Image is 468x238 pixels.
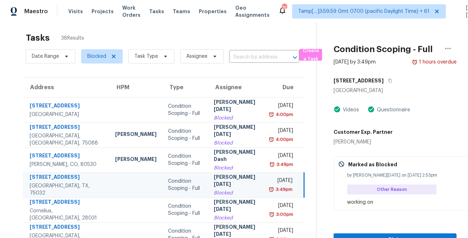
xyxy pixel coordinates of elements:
[134,53,158,60] span: Task Type
[275,161,293,168] div: 3:49pm
[338,161,345,167] img: Gray Cancel Icon
[269,211,275,218] img: Overdue Alarm Icon
[375,106,410,113] div: Questionnaire
[384,74,393,87] button: Copy Address
[341,106,359,113] div: Videos
[208,77,267,97] th: Assignee
[92,8,114,15] span: Projects
[418,59,457,66] div: 1 hours overdue
[269,186,274,193] img: Overdue Alarm Icon
[199,8,227,15] span: Properties
[23,77,109,97] th: Address
[299,49,322,61] button: Create a Task
[334,138,393,146] div: [PERSON_NAME]
[26,34,50,41] h2: Tasks
[168,128,202,142] div: Condition Scoping - Full
[30,123,104,132] div: [STREET_ADDRESS]
[275,211,293,218] div: 3:00pm
[30,182,104,197] div: [GEOGRAPHIC_DATA], TX, 75032
[282,4,287,11] div: 757
[274,186,292,193] div: 3:49pm
[377,186,410,193] span: Other Reason
[68,8,83,15] span: Visits
[412,59,418,66] img: Overdue Alarm Icon
[214,148,261,164] div: [PERSON_NAME] Dash
[214,189,261,197] div: Blocked
[122,4,141,19] span: Work Orders
[30,161,104,168] div: [PERSON_NAME], CO, 80530
[269,161,275,168] img: Overdue Alarm Icon
[162,77,208,97] th: Type
[334,59,376,66] div: [DATE] by 3:49pm
[269,111,274,118] img: Overdue Alarm Icon
[30,223,104,232] div: [STREET_ADDRESS]
[24,8,48,15] span: Maestro
[334,46,433,53] h2: Condition Scoping - Full
[61,35,84,42] span: 38 Results
[30,111,104,118] div: [GEOGRAPHIC_DATA]
[168,103,202,117] div: Condition Scoping - Full
[214,173,261,189] div: [PERSON_NAME][DATE]
[272,202,293,211] div: [DATE]
[214,115,261,122] div: Blocked
[235,4,270,19] span: Geo Assignments
[229,52,279,63] input: Search by address
[109,77,162,97] th: HPM
[115,156,157,164] div: [PERSON_NAME]
[290,52,300,62] button: Open
[269,136,274,143] img: Overdue Alarm Icon
[214,214,261,222] div: Blocked
[334,87,457,94] div: [GEOGRAPHIC_DATA]
[214,198,261,214] div: [PERSON_NAME][DATE]
[214,140,261,147] div: Blocked
[272,102,293,111] div: [DATE]
[274,111,293,118] div: 4:00pm
[30,152,104,161] div: [STREET_ADDRESS]
[348,161,397,168] p: Marked as Blocked
[30,173,104,182] div: [STREET_ADDRESS]
[303,47,319,63] span: Create a Task
[272,152,293,161] div: [DATE]
[272,227,293,236] div: [DATE]
[298,8,429,15] span: Tamp[…]3:59:59 Gmt 0700 (pacific Daylight Time) + 61
[214,98,261,115] div: [PERSON_NAME][DATE]
[32,53,59,60] span: Date Range
[149,9,164,14] span: Tasks
[30,207,104,222] div: Cornelius, [GEOGRAPHIC_DATA], 28031
[334,128,393,136] h5: Customer Exp. Partner
[115,131,157,140] div: [PERSON_NAME]
[214,164,261,172] div: Blocked
[87,53,106,60] span: Blocked
[168,203,202,217] div: Condition Scoping - Full
[334,106,341,113] img: Artifact Present Icon
[30,198,104,207] div: [STREET_ADDRESS]
[168,153,202,167] div: Condition Scoping - Full
[272,177,292,186] div: [DATE]
[334,77,384,84] h5: [STREET_ADDRESS]
[368,106,375,113] img: Artifact Present Icon
[168,178,202,192] div: Condition Scoping - Full
[266,77,304,97] th: Due
[173,8,190,15] span: Teams
[30,132,104,147] div: [GEOGRAPHIC_DATA], [GEOGRAPHIC_DATA], 75088
[274,136,293,143] div: 4:00pm
[214,123,261,140] div: [PERSON_NAME][DATE]
[186,53,207,60] span: Assignee
[30,102,104,111] div: [STREET_ADDRESS]
[272,127,293,136] div: [DATE]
